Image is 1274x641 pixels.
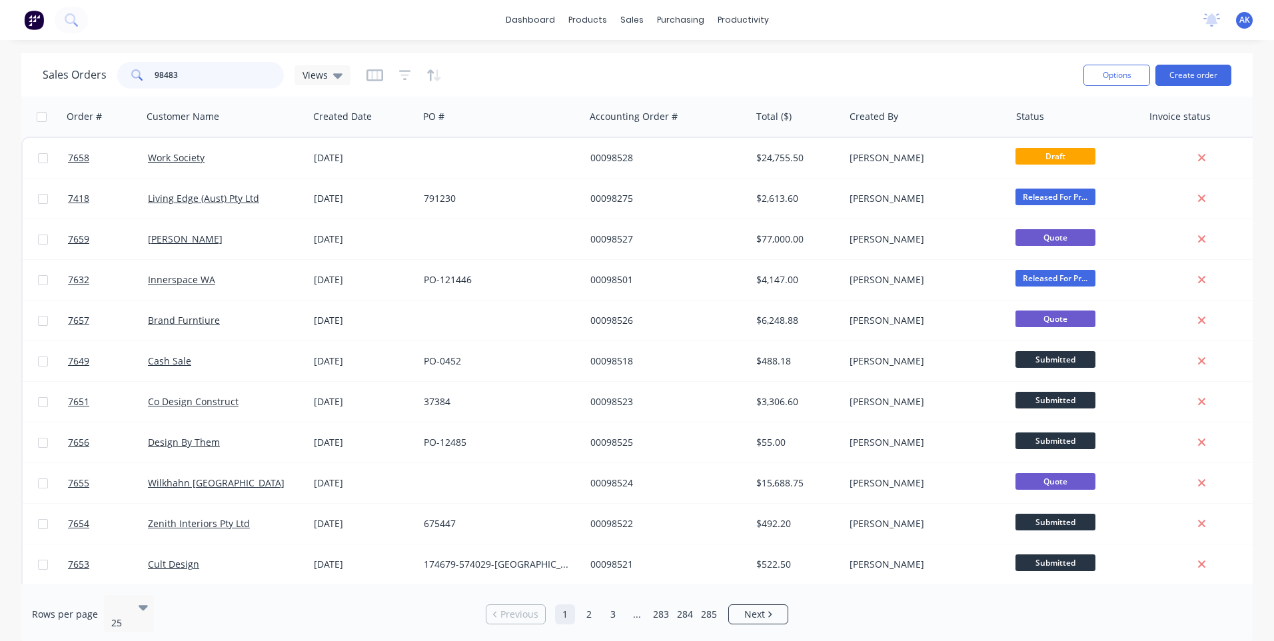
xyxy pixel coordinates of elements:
[148,233,223,245] a: [PERSON_NAME]
[590,436,738,449] div: 00098525
[1239,14,1250,26] span: AK
[699,604,719,624] a: Page 285
[756,273,834,287] div: $4,147.00
[68,517,89,530] span: 7654
[590,395,738,408] div: 00098523
[756,517,834,530] div: $492.20
[68,422,148,462] a: 7656
[1015,514,1095,530] span: Submitted
[627,604,647,624] a: Jump forward
[314,476,413,490] div: [DATE]
[850,233,997,246] div: [PERSON_NAME]
[850,517,997,530] div: [PERSON_NAME]
[590,476,738,490] div: 00098524
[1015,473,1095,490] span: Quote
[590,558,738,571] div: 00098521
[486,608,545,621] a: Previous page
[68,192,89,205] span: 7418
[850,476,997,490] div: [PERSON_NAME]
[68,233,89,246] span: 7659
[756,151,834,165] div: $24,755.50
[68,395,89,408] span: 7651
[313,110,372,123] div: Created Date
[314,192,413,205] div: [DATE]
[499,10,562,30] a: dashboard
[590,517,738,530] div: 00098522
[148,395,239,408] a: Co Design Construct
[850,273,997,287] div: [PERSON_NAME]
[729,608,788,621] a: Next page
[111,616,127,630] div: 25
[314,436,413,449] div: [DATE]
[148,151,205,164] a: Work Society
[148,273,215,286] a: Innerspace WA
[711,10,776,30] div: productivity
[68,179,148,219] a: 7418
[68,219,148,259] a: 7659
[424,436,572,449] div: PO-12485
[850,192,997,205] div: [PERSON_NAME]
[500,608,538,621] span: Previous
[424,354,572,368] div: PO-0452
[756,558,834,571] div: $522.50
[423,110,444,123] div: PO #
[43,69,107,81] h1: Sales Orders
[68,504,148,544] a: 7654
[148,314,220,326] a: Brand Furntiure
[1015,311,1095,327] span: Quote
[756,436,834,449] div: $55.00
[850,110,898,123] div: Created By
[314,517,413,530] div: [DATE]
[68,151,89,165] span: 7658
[651,604,671,624] a: Page 283
[424,395,572,408] div: 37384
[850,151,997,165] div: [PERSON_NAME]
[1015,229,1095,246] span: Quote
[68,436,89,449] span: 7656
[603,604,623,624] a: Page 3
[579,604,599,624] a: Page 2
[148,517,250,530] a: Zenith Interiors Pty Ltd
[68,463,148,503] a: 7655
[1015,189,1095,205] span: Released For Pr...
[314,151,413,165] div: [DATE]
[24,10,44,30] img: Factory
[68,544,148,584] a: 7653
[68,273,89,287] span: 7632
[590,273,738,287] div: 00098501
[68,558,89,571] span: 7653
[590,314,738,327] div: 00098526
[314,273,413,287] div: [DATE]
[303,68,328,82] span: Views
[424,558,572,571] div: 174679-574029-[GEOGRAPHIC_DATA]
[850,314,997,327] div: [PERSON_NAME]
[756,233,834,246] div: $77,000.00
[148,436,220,448] a: Design By Them
[147,110,219,123] div: Customer Name
[614,10,650,30] div: sales
[32,608,98,621] span: Rows per page
[314,314,413,327] div: [DATE]
[155,62,285,89] input: Search...
[650,10,711,30] div: purchasing
[424,273,572,287] div: PO-121446
[590,192,738,205] div: 00098275
[68,260,148,300] a: 7632
[850,558,997,571] div: [PERSON_NAME]
[1083,65,1150,86] button: Options
[1015,554,1095,571] span: Submitted
[756,314,834,327] div: $6,248.88
[148,558,199,570] a: Cult Design
[675,604,695,624] a: Page 284
[1149,110,1211,123] div: Invoice status
[756,476,834,490] div: $15,688.75
[68,354,89,368] span: 7649
[1015,270,1095,287] span: Released For Pr...
[424,517,572,530] div: 675447
[744,608,765,621] span: Next
[756,192,834,205] div: $2,613.60
[68,301,148,340] a: 7657
[1015,432,1095,449] span: Submitted
[314,558,413,571] div: [DATE]
[68,382,148,422] a: 7651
